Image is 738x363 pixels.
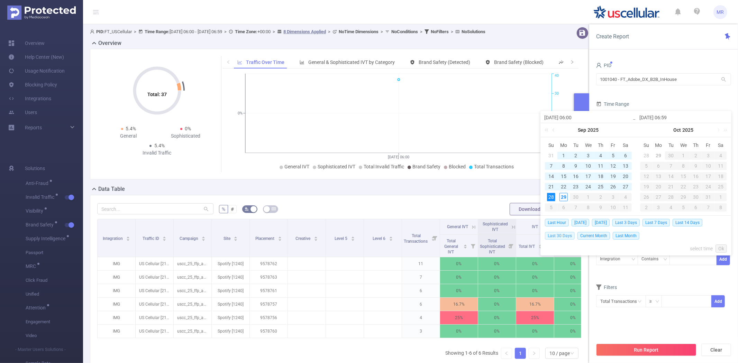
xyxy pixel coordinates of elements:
div: 27 [653,193,665,201]
th: Fri [702,140,714,150]
div: 10 [607,203,619,212]
b: No Time Dimensions [339,29,379,34]
i: icon: line-chart [237,60,242,65]
div: 25 [596,183,605,191]
td: October 7, 2025 [570,202,582,213]
div: 31 [702,193,714,201]
span: Su [640,142,653,148]
button: Download PDF [510,203,559,215]
tspan: 40 [555,74,559,78]
div: 3 [607,193,619,201]
div: 4 [665,203,677,212]
i: icon: left [226,60,230,64]
td: September 16, 2025 [570,171,582,181]
div: 19 [609,172,617,180]
td: October 14, 2025 [665,171,677,181]
div: Contains [641,253,663,265]
div: 18 [596,172,605,180]
div: 1 [582,193,595,201]
span: Invalid Traffic [26,195,57,199]
u: 8 Dimensions Applied [283,29,326,34]
div: 8 [559,162,568,170]
th: Sun [545,140,557,150]
input: Search... [97,203,213,214]
div: 11 [714,162,727,170]
td: October 19, 2025 [640,181,653,192]
th: Wed [677,140,690,150]
span: PID [596,63,611,68]
span: General & Sophisticated IVT by Category [308,59,395,65]
td: September 30, 2025 [570,192,582,202]
span: 5.4% [126,126,136,131]
span: Traffic Over Time [246,59,284,65]
div: 29 [655,151,663,160]
div: 3 [702,151,714,160]
div: Sophisticated [157,132,214,140]
i: icon: user [596,63,602,68]
div: 8 [714,203,727,212]
td: September 11, 2025 [594,161,607,171]
a: select time [690,242,713,255]
div: 20 [653,183,665,191]
div: 2 [594,193,607,201]
div: 28 [665,193,677,201]
div: 8 [677,162,690,170]
div: 11 [596,162,605,170]
div: Integration [600,253,625,265]
span: Fr [702,142,714,148]
span: Reports [25,125,42,130]
span: Brand Safety (Detected) [419,59,470,65]
span: Click Fraud [26,273,83,287]
td: September 18, 2025 [594,171,607,181]
th: Thu [690,140,702,150]
span: Tu [570,142,582,148]
input: Start date [544,113,632,122]
td: October 13, 2025 [653,171,665,181]
div: 15 [559,172,568,180]
td: October 29, 2025 [677,192,690,202]
td: October 25, 2025 [714,181,727,192]
div: General [100,132,157,140]
td: November 1, 2025 [714,192,727,202]
div: 3 [653,203,665,212]
a: Blocking Policy [8,78,57,92]
div: 30 [690,193,702,201]
span: We [582,142,595,148]
div: 4 [714,151,727,160]
td: October 10, 2025 [702,161,714,171]
span: Mo [557,142,570,148]
td: October 6, 2025 [653,161,665,171]
span: FT_USCellular [DATE] 06:00 - [DATE] 06:59 +00:00 [90,29,485,34]
td: September 1, 2025 [557,150,570,161]
td: October 28, 2025 [665,192,677,202]
b: Time Range: [145,29,170,34]
td: September 9, 2025 [570,161,582,171]
td: October 15, 2025 [677,171,690,181]
a: Last year (Control + left) [543,123,552,137]
td: October 3, 2025 [607,192,619,202]
td: November 7, 2025 [702,202,714,213]
td: September 14, 2025 [545,171,557,181]
td: October 24, 2025 [702,181,714,192]
td: September 27, 2025 [619,181,632,192]
b: No Solutions [462,29,485,34]
div: 1 [559,151,568,160]
div: 30 [570,193,582,201]
div: 20 [621,172,630,180]
td: September 23, 2025 [570,181,582,192]
div: 24 [702,183,714,191]
div: 9 [594,203,607,212]
span: > [326,29,332,34]
div: 5 [545,203,557,212]
span: MRC [26,264,38,269]
span: Supply Intelligence [26,236,68,241]
a: Overview [8,36,45,50]
i: icon: bar-chart [300,60,304,65]
td: November 4, 2025 [665,202,677,213]
td: October 27, 2025 [653,192,665,202]
div: 14 [665,172,677,180]
div: 5 [677,203,690,212]
div: 24 [584,183,592,191]
td: October 8, 2025 [677,161,690,171]
td: September 21, 2025 [545,181,557,192]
